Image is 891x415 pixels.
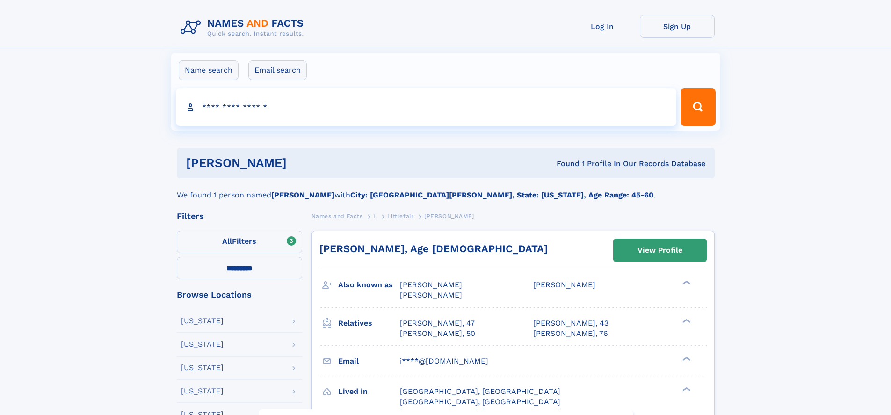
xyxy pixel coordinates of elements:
[177,15,311,40] img: Logo Names and Facts
[640,15,715,38] a: Sign Up
[400,280,462,289] span: [PERSON_NAME]
[181,317,224,325] div: [US_STATE]
[338,384,400,400] h3: Lived in
[533,328,608,339] a: [PERSON_NAME], 76
[181,341,224,348] div: [US_STATE]
[311,210,363,222] a: Names and Facts
[338,353,400,369] h3: Email
[680,318,691,324] div: ❯
[421,159,705,169] div: Found 1 Profile In Our Records Database
[179,60,239,80] label: Name search
[387,213,413,219] span: Littlefair
[177,231,302,253] label: Filters
[176,88,677,126] input: search input
[181,364,224,371] div: [US_STATE]
[400,397,560,406] span: [GEOGRAPHIC_DATA], [GEOGRAPHIC_DATA]
[680,386,691,392] div: ❯
[400,291,462,299] span: [PERSON_NAME]
[373,210,377,222] a: L
[387,210,413,222] a: Littlefair
[181,387,224,395] div: [US_STATE]
[319,243,548,255] a: [PERSON_NAME], Age [DEMOGRAPHIC_DATA]
[681,88,715,126] button: Search Button
[533,318,608,328] a: [PERSON_NAME], 43
[400,328,475,339] a: [PERSON_NAME], 50
[271,190,334,199] b: [PERSON_NAME]
[248,60,307,80] label: Email search
[400,318,475,328] a: [PERSON_NAME], 47
[614,239,706,262] a: View Profile
[338,277,400,293] h3: Also known as
[177,291,302,299] div: Browse Locations
[400,387,560,396] span: [GEOGRAPHIC_DATA], [GEOGRAPHIC_DATA]
[680,356,691,362] div: ❯
[338,315,400,331] h3: Relatives
[373,213,377,219] span: L
[533,280,595,289] span: [PERSON_NAME]
[565,15,640,38] a: Log In
[186,157,422,169] h1: [PERSON_NAME]
[637,240,682,261] div: View Profile
[680,280,691,286] div: ❯
[177,178,715,201] div: We found 1 person named with .
[177,212,302,220] div: Filters
[424,213,474,219] span: [PERSON_NAME]
[350,190,653,199] b: City: [GEOGRAPHIC_DATA][PERSON_NAME], State: [US_STATE], Age Range: 45-60
[222,237,232,246] span: All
